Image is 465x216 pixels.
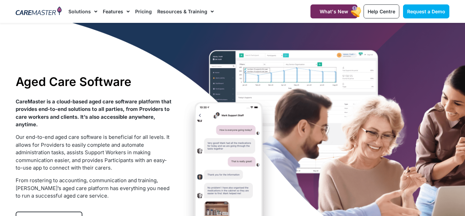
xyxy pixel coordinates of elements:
[16,74,172,89] h1: Aged Care Software
[16,98,172,128] strong: CareMaster is a cloud-based aged care software platform that provides end-to-end solutions to all...
[310,4,357,18] a: What's New
[16,177,170,199] span: From rostering to accounting, communication and training, [PERSON_NAME]’s aged care platform has ...
[320,9,348,14] span: What's New
[403,4,449,18] a: Request a Demo
[16,6,62,17] img: CareMaster Logo
[407,9,445,14] span: Request a Demo
[368,9,395,14] span: Help Centre
[364,4,399,18] a: Help Centre
[16,134,170,171] span: Our end-to-end aged care software is beneficial for all levels. It allows for Providers to easily...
